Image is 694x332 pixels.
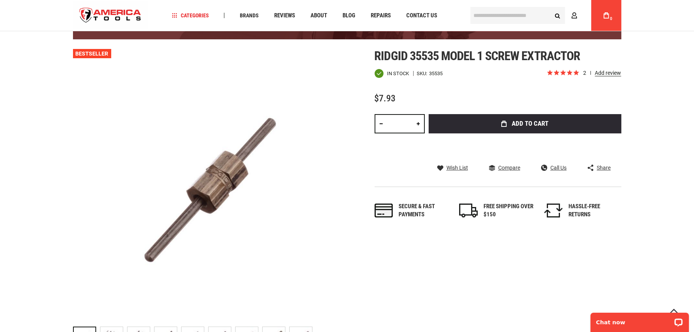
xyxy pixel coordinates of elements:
[541,164,567,171] a: Call Us
[584,70,621,76] span: 2 reviews
[429,114,621,133] button: Add to Cart
[387,71,409,76] span: In stock
[375,69,409,78] div: Availability
[484,202,534,219] div: FREE SHIPPING OVER $150
[550,165,567,170] span: Call Us
[547,69,621,78] span: Rated 5.0 out of 5 stars 2 reviews
[73,49,347,323] img: RIDGID 35535 MODEL 1 SCREW EXTRACTOR
[429,71,443,76] div: 35535
[568,202,619,219] div: HASSLE-FREE RETURNS
[512,120,548,127] span: Add to Cart
[437,164,468,171] a: Wish List
[172,13,209,18] span: Categories
[459,204,478,217] img: shipping
[597,165,611,170] span: Share
[544,204,563,217] img: returns
[610,17,613,21] span: 0
[375,49,580,63] span: Ridgid 35535 model 1 screw extractor
[489,164,520,171] a: Compare
[73,1,148,30] a: store logo
[240,13,259,18] span: Brands
[274,13,295,19] span: Reviews
[307,10,331,21] a: About
[403,10,441,21] a: Contact Us
[339,10,359,21] a: Blog
[590,71,591,75] span: reviews
[236,10,262,21] a: Brands
[585,308,694,332] iframe: LiveChat chat widget
[427,136,623,158] iframe: Secure express checkout frame
[73,1,148,30] img: America Tools
[375,93,396,104] span: $7.93
[311,13,327,19] span: About
[446,165,468,170] span: Wish List
[399,202,449,219] div: Secure & fast payments
[375,204,393,217] img: payments
[417,71,429,76] strong: SKU
[271,10,299,21] a: Reviews
[168,10,212,21] a: Categories
[367,10,394,21] a: Repairs
[371,13,391,19] span: Repairs
[550,8,565,23] button: Search
[498,165,520,170] span: Compare
[406,13,437,19] span: Contact Us
[343,13,355,19] span: Blog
